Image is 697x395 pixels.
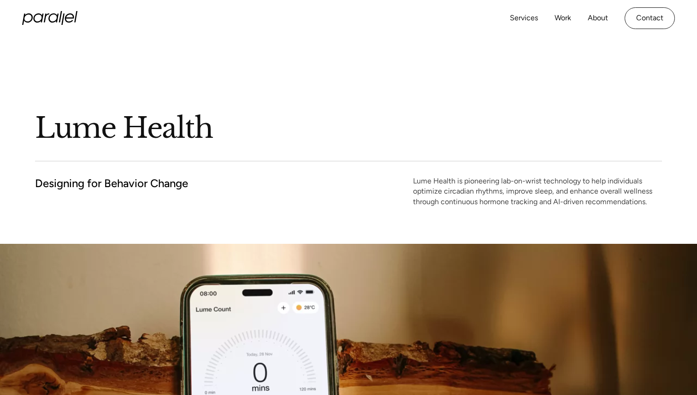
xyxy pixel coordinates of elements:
[22,11,77,25] a: home
[35,110,662,146] h1: Lume Health
[35,176,188,190] h2: Designing for Behavior Change
[588,12,608,25] a: About
[413,176,662,207] p: Lume Health is pioneering lab-on-wrist technology to help individuals optimize circadian rhythms,...
[555,12,571,25] a: Work
[510,12,538,25] a: Services
[625,7,675,29] a: Contact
